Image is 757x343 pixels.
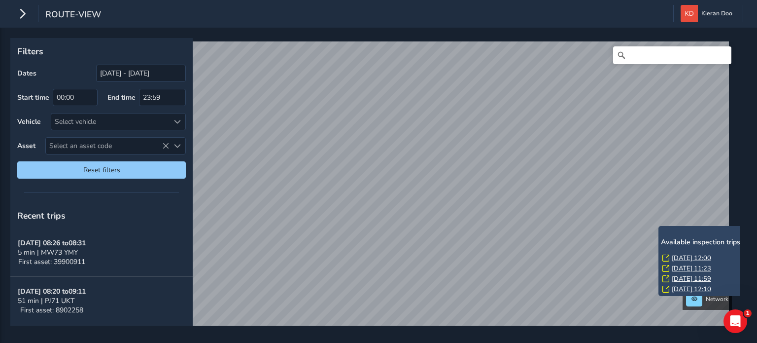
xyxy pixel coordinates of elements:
[17,141,35,151] label: Asset
[18,257,85,267] span: First asset: 39900911
[672,285,711,294] a: [DATE] 12:10
[107,93,136,102] label: End time
[17,69,36,78] label: Dates
[672,254,711,263] a: [DATE] 12:00
[18,287,86,296] strong: [DATE] 08:20 to 09:11
[10,229,193,277] button: [DATE] 08:26 to08:315 min | MW73 YMYFirst asset: 39900911
[17,210,66,222] span: Recent trips
[46,138,169,154] span: Select an asset code
[744,309,752,317] span: 1
[17,117,41,126] label: Vehicle
[45,8,101,22] span: route-view
[17,45,186,58] p: Filters
[169,138,185,154] div: Select an asset code
[681,5,698,22] img: diamond-layout
[613,46,731,64] input: Search
[14,41,729,337] canvas: Map
[25,165,178,175] span: Reset filters
[672,264,711,273] a: [DATE] 11:23
[17,93,49,102] label: Start time
[18,296,74,305] span: 51 min | PJ71 UKT
[51,114,169,130] div: Select vehicle
[20,305,83,315] span: First asset: 8902258
[672,274,711,283] a: [DATE] 11:59
[10,277,193,325] button: [DATE] 08:20 to09:1151 min | PJ71 UKTFirst asset: 8902258
[18,248,78,257] span: 5 min | MW73 YMY
[706,295,728,303] span: Network
[18,238,86,248] strong: [DATE] 08:26 to 08:31
[681,5,736,22] button: Kieran Doo
[661,238,755,247] h6: Available inspection trips:
[701,5,732,22] span: Kieran Doo
[723,309,747,333] iframe: Intercom live chat
[17,161,186,179] button: Reset filters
